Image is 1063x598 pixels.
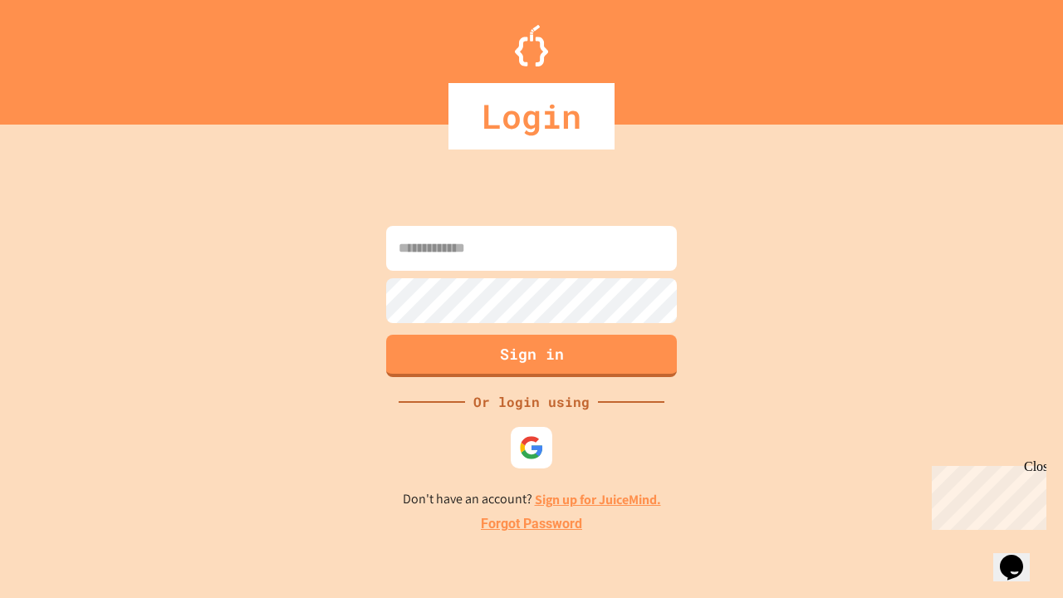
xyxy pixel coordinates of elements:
iframe: chat widget [925,459,1046,530]
a: Forgot Password [481,514,582,534]
img: google-icon.svg [519,435,544,460]
p: Don't have an account? [403,489,661,510]
div: Login [448,83,615,149]
button: Sign in [386,335,677,377]
iframe: chat widget [993,532,1046,581]
div: Or login using [465,392,598,412]
img: Logo.svg [515,25,548,66]
div: Chat with us now!Close [7,7,115,105]
a: Sign up for JuiceMind. [535,491,661,508]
